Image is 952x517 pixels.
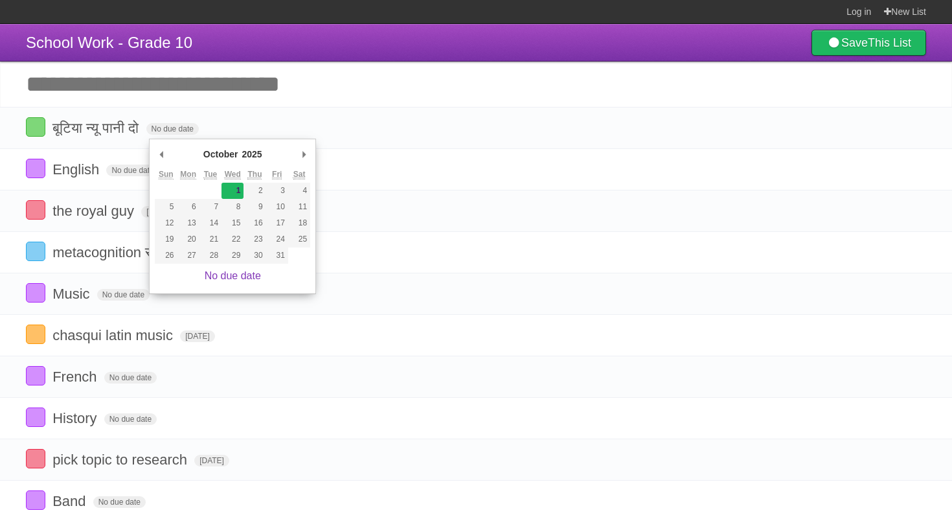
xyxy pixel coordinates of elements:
button: 13 [177,215,199,231]
span: No due date [93,496,146,508]
span: [DATE] [180,330,215,342]
button: 26 [155,247,177,264]
button: 24 [266,231,288,247]
label: Done [26,117,45,137]
button: 16 [244,215,266,231]
label: Done [26,449,45,468]
abbr: Tuesday [204,170,217,179]
span: Band [52,493,89,509]
abbr: Friday [272,170,282,179]
span: School Work - Grade 10 [26,34,192,51]
label: Done [26,159,45,178]
button: 1 [221,183,244,199]
button: 8 [221,199,244,215]
button: 10 [266,199,288,215]
button: 3 [266,183,288,199]
button: 7 [199,199,221,215]
button: 21 [199,231,221,247]
button: 18 [288,215,310,231]
label: Done [26,200,45,220]
button: 28 [199,247,221,264]
span: metacognition साला स्टुपिड काम [52,244,236,260]
label: Done [26,325,45,344]
button: 11 [288,199,310,215]
span: French [52,369,100,385]
label: Done [26,408,45,427]
button: 27 [177,247,199,264]
button: 2 [244,183,266,199]
span: chasqui latin music [52,327,176,343]
span: English [52,161,102,178]
button: Next Month [297,144,310,164]
span: No due date [106,165,159,176]
span: [DATE] [141,206,176,218]
button: 31 [266,247,288,264]
button: 22 [221,231,244,247]
button: 17 [266,215,288,231]
abbr: Thursday [247,170,262,179]
span: No due date [104,413,157,425]
abbr: Sunday [159,170,174,179]
label: Done [26,490,45,510]
button: 19 [155,231,177,247]
span: बूटिया न्यू पानी दो [52,120,142,136]
button: 4 [288,183,310,199]
span: pick topic to research [52,452,190,468]
label: Done [26,366,45,385]
span: No due date [97,289,150,301]
button: 29 [221,247,244,264]
span: Music [52,286,93,302]
a: No due date [205,270,261,281]
span: No due date [104,372,157,384]
b: This List [868,36,911,49]
abbr: Wednesday [225,170,241,179]
button: 6 [177,199,199,215]
a: SaveThis List [811,30,926,56]
div: October [201,144,240,164]
div: 2025 [240,144,264,164]
abbr: Saturday [293,170,306,179]
span: [DATE] [194,455,229,466]
button: 9 [244,199,266,215]
span: History [52,410,100,426]
label: Done [26,242,45,261]
button: 20 [177,231,199,247]
button: 23 [244,231,266,247]
span: the royal guy [52,203,137,219]
button: 25 [288,231,310,247]
button: 12 [155,215,177,231]
button: 30 [244,247,266,264]
button: 15 [221,215,244,231]
abbr: Monday [180,170,196,179]
label: Done [26,283,45,303]
button: 14 [199,215,221,231]
span: No due date [146,123,199,135]
button: Previous Month [155,144,168,164]
button: 5 [155,199,177,215]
